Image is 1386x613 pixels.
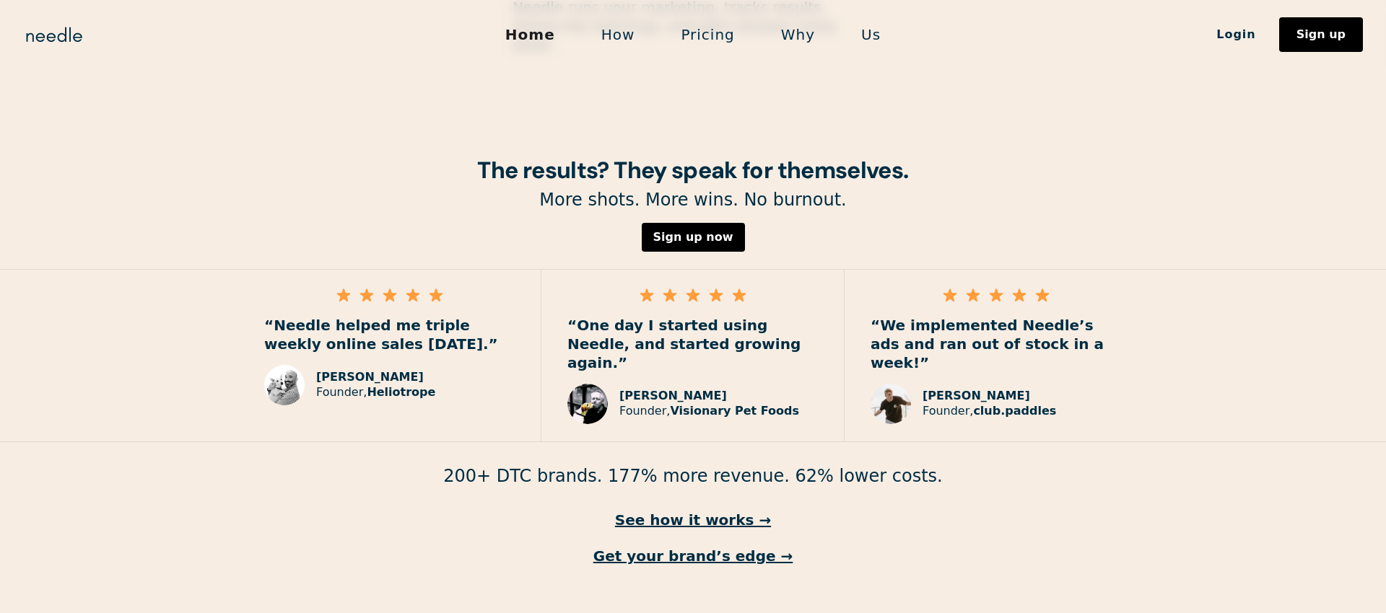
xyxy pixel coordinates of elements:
[758,19,838,50] a: Why
[264,316,515,353] p: “Needle helped me triple weekly online sales [DATE].”
[316,370,424,384] strong: [PERSON_NAME]
[482,19,578,50] a: Home
[578,19,658,50] a: How
[316,385,435,400] p: Founder,
[670,404,799,418] strong: Visionary Pet Foods
[367,385,435,399] strong: Heliotrope
[973,404,1056,418] strong: club.paddles
[1193,22,1279,47] a: Login
[838,19,904,50] a: Us
[567,316,818,372] p: “One day I started using Needle, and started growing again.”
[619,404,799,419] p: Founder,
[1279,17,1363,52] a: Sign up
[642,223,745,252] a: Sign up now
[871,316,1122,372] p: “We implemented Needle’s ads and ran out of stock in a week!”
[658,19,757,50] a: Pricing
[477,155,908,185] strong: The results? They speak for themselves.
[619,389,727,402] strong: [PERSON_NAME]
[1296,29,1346,40] div: Sign up
[923,404,1056,419] p: Founder,
[923,389,1030,402] strong: [PERSON_NAME]
[653,231,733,243] div: Sign up now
